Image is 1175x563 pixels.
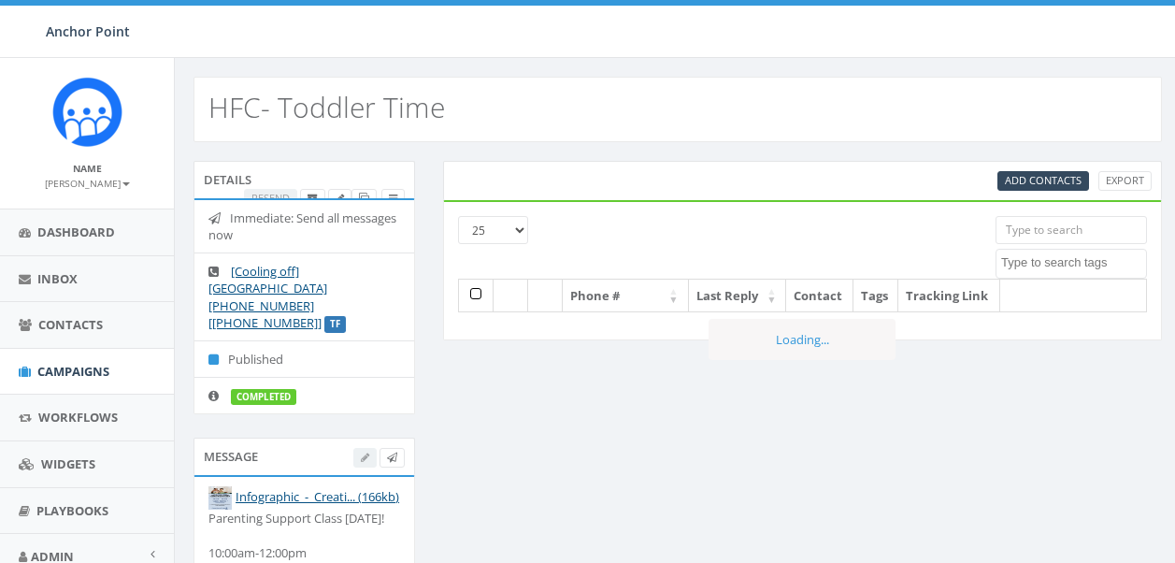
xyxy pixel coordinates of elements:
[208,263,327,332] a: [Cooling off] [GEOGRAPHIC_DATA] [PHONE_NUMBER] [[PHONE_NUMBER]]
[194,200,414,253] li: Immediate: Send all messages now
[45,174,130,191] a: [PERSON_NAME]
[308,191,318,205] span: Archive Campaign
[208,212,230,224] i: Immediate: Send all messages now
[193,161,415,198] div: Details
[1098,171,1152,191] a: Export
[853,280,898,312] th: Tags
[73,162,102,175] small: Name
[1005,173,1082,187] span: CSV files only
[709,319,896,361] div: Loading...
[37,270,78,287] span: Inbox
[236,488,399,505] a: Infographic_-_Creati... (166kb)
[41,455,95,472] span: Widgets
[46,22,130,40] span: Anchor Point
[37,224,115,240] span: Dashboard
[563,280,689,312] th: Phone #
[38,409,118,426] span: Workflows
[231,389,296,406] label: completed
[996,216,1147,244] input: Type to search
[193,438,415,475] div: Message
[336,191,344,205] span: Edit Campaign Title
[786,280,853,312] th: Contact
[38,316,103,333] span: Contacts
[997,171,1089,191] a: Add Contacts
[387,450,397,464] span: Send Test Message
[45,177,130,190] small: [PERSON_NAME]
[208,354,228,366] i: Published
[37,363,109,380] span: Campaigns
[389,191,397,205] span: View Campaign Delivery Statistics
[359,191,369,205] span: Clone Campaign
[52,77,122,147] img: Rally_platform_Icon_1.png
[194,340,414,378] li: Published
[1005,173,1082,187] span: Add Contacts
[898,280,1000,312] th: Tracking Link
[208,92,445,123] h2: HFC- Toddler Time
[689,280,787,312] th: Last Reply
[324,316,346,333] label: TF
[1001,254,1146,271] textarea: Search
[36,502,108,519] span: Playbooks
